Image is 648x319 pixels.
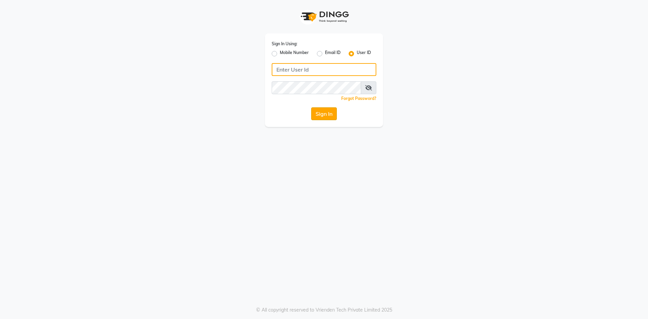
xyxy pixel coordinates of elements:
img: logo1.svg [297,7,351,27]
label: Sign In Using: [272,41,297,47]
label: Mobile Number [280,50,309,58]
button: Sign In [311,107,337,120]
input: Username [272,81,361,94]
input: Username [272,63,376,76]
label: User ID [357,50,371,58]
label: Email ID [325,50,341,58]
a: Forgot Password? [341,96,376,101]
